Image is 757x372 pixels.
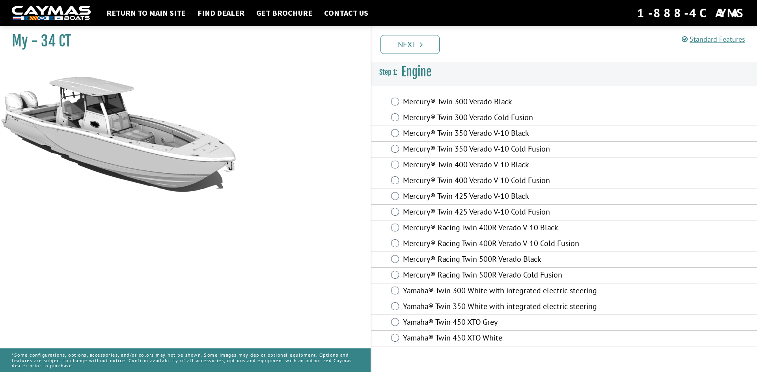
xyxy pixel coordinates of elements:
a: Get Brochure [252,8,316,18]
label: Mercury® Twin 300 Verado Cold Fusion [403,113,615,124]
label: Mercury® Racing Twin 500R Verado Cold Fusion [403,270,615,281]
label: Mercury® Racing Twin 400R Verado V-10 Cold Fusion [403,239,615,250]
h1: My - 34 CT [12,32,351,50]
label: Mercury® Twin 300 Verado Black [403,97,615,108]
img: white-logo-c9c8dbefe5ff5ceceb0f0178aa75bf4bb51f6bca0971e226c86eb53dfe498488.png [12,6,91,20]
p: *Some configurations, options, accessories, and/or colors may not be shown. Some images may depic... [12,348,359,372]
label: Mercury® Twin 350 Verado V-10 Cold Fusion [403,144,615,155]
a: Next [380,35,440,54]
label: Mercury® Twin 350 Verado V-10 Black [403,128,615,140]
label: Yamaha® Twin 450 XTO White [403,333,615,344]
a: Standard Features [682,35,745,44]
label: Mercury® Twin 425 Verado V-10 Black [403,191,615,203]
label: Mercury® Racing Twin 500R Verado Black [403,254,615,266]
label: Mercury® Twin 400 Verado V-10 Cold Fusion [403,176,615,187]
label: Yamaha® Twin 450 XTO Grey [403,317,615,329]
label: Mercury® Twin 425 Verado V-10 Cold Fusion [403,207,615,218]
a: Find Dealer [194,8,248,18]
label: Mercury® Racing Twin 400R Verado V-10 Black [403,223,615,234]
div: 1-888-4CAYMAS [637,4,745,22]
label: Mercury® Twin 400 Verado V-10 Black [403,160,615,171]
label: Yamaha® Twin 350 White with integrated electric steering [403,302,615,313]
h3: Engine [371,57,757,87]
a: Contact Us [320,8,372,18]
label: Yamaha® Twin 300 White with integrated electric steering [403,286,615,297]
a: Return to main site [103,8,190,18]
ul: Pagination [378,34,757,54]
